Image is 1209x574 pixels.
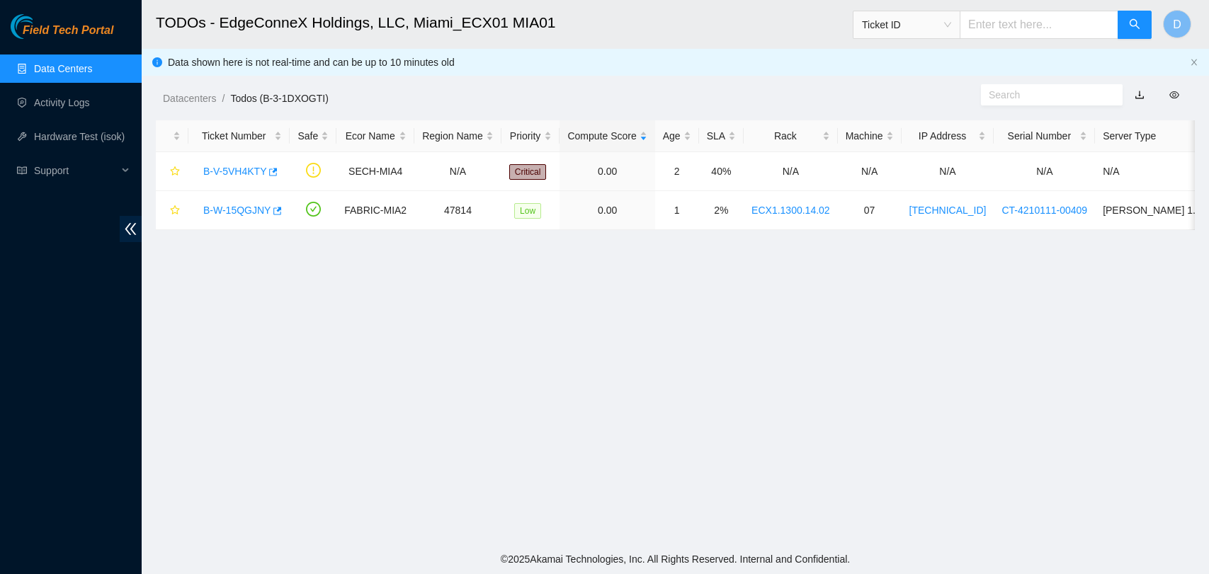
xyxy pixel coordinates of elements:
[560,152,654,191] td: 0.00
[960,11,1118,39] input: Enter text here...
[414,152,501,191] td: N/A
[306,202,321,217] span: check-circle
[989,87,1103,103] input: Search
[509,164,547,180] span: Critical
[699,191,744,230] td: 2%
[1135,89,1145,101] a: download
[306,163,321,178] span: exclamation-circle
[862,14,951,35] span: Ticket ID
[744,152,838,191] td: N/A
[164,199,181,222] button: star
[994,152,1095,191] td: N/A
[751,205,830,216] a: ECX1.1300.14.02
[1169,90,1179,100] span: eye
[655,152,699,191] td: 2
[11,14,72,39] img: Akamai Technologies
[336,152,414,191] td: SECH-MIA4
[34,97,90,108] a: Activity Logs
[203,166,266,177] a: B-V-5VH4KTY
[1190,58,1198,67] button: close
[164,160,181,183] button: star
[34,131,125,142] a: Hardware Test (isok)
[336,191,414,230] td: FABRIC-MIA2
[120,216,142,242] span: double-left
[170,205,180,217] span: star
[34,63,92,74] a: Data Centers
[142,544,1209,574] footer: © 2025 Akamai Technologies, Inc. All Rights Reserved. Internal and Confidential.
[414,191,501,230] td: 47814
[170,166,180,178] span: star
[1001,205,1087,216] a: CT-4210111-00409
[1163,10,1191,38] button: D
[23,24,113,38] span: Field Tech Portal
[34,156,118,185] span: Support
[1129,18,1140,32] span: search
[838,152,902,191] td: N/A
[222,93,225,104] span: /
[560,191,654,230] td: 0.00
[11,25,113,44] a: Akamai TechnologiesField Tech Portal
[230,93,328,104] a: Todos (B-3-1DXOGTI)
[163,93,216,104] a: Datacenters
[902,152,994,191] td: N/A
[1118,11,1152,39] button: search
[1124,84,1155,106] button: download
[17,166,27,176] span: read
[909,205,987,216] a: [TECHNICAL_ID]
[699,152,744,191] td: 40%
[203,205,271,216] a: B-W-15QGJNY
[655,191,699,230] td: 1
[838,191,902,230] td: 07
[1173,16,1181,33] span: D
[514,203,541,219] span: Low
